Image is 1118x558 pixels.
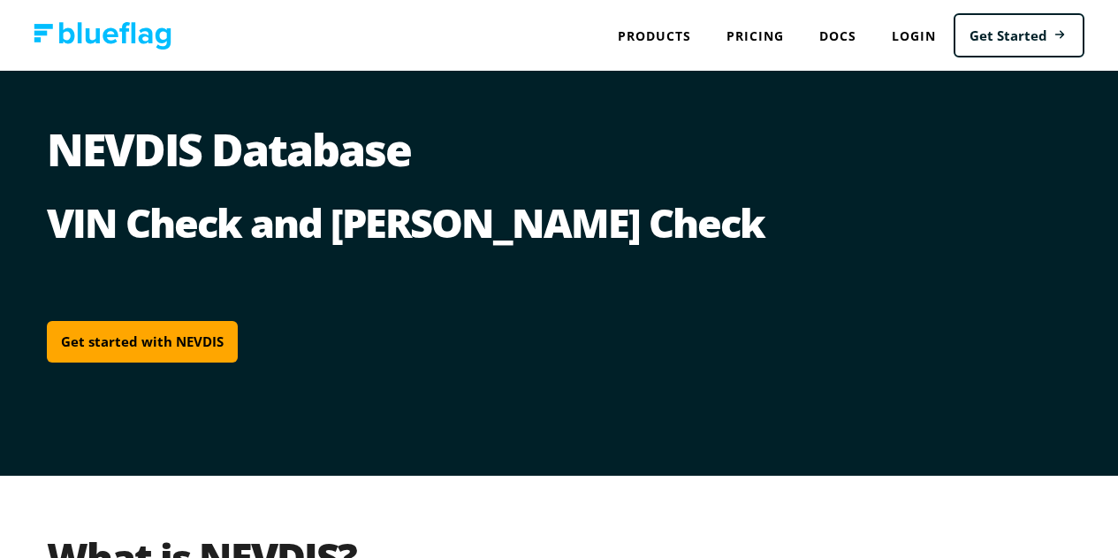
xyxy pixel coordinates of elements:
a: Pricing [709,18,802,54]
div: Products [600,18,709,54]
a: Get started with NEVDIS [47,321,238,363]
a: Get Started [954,13,1084,58]
a: Login to Blue Flag application [874,18,954,54]
a: Docs [802,18,874,54]
h2: VIN Check and [PERSON_NAME] Check [47,198,1072,247]
h1: NEVDIS Database [47,127,1072,198]
img: Blue Flag logo [34,22,171,50]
